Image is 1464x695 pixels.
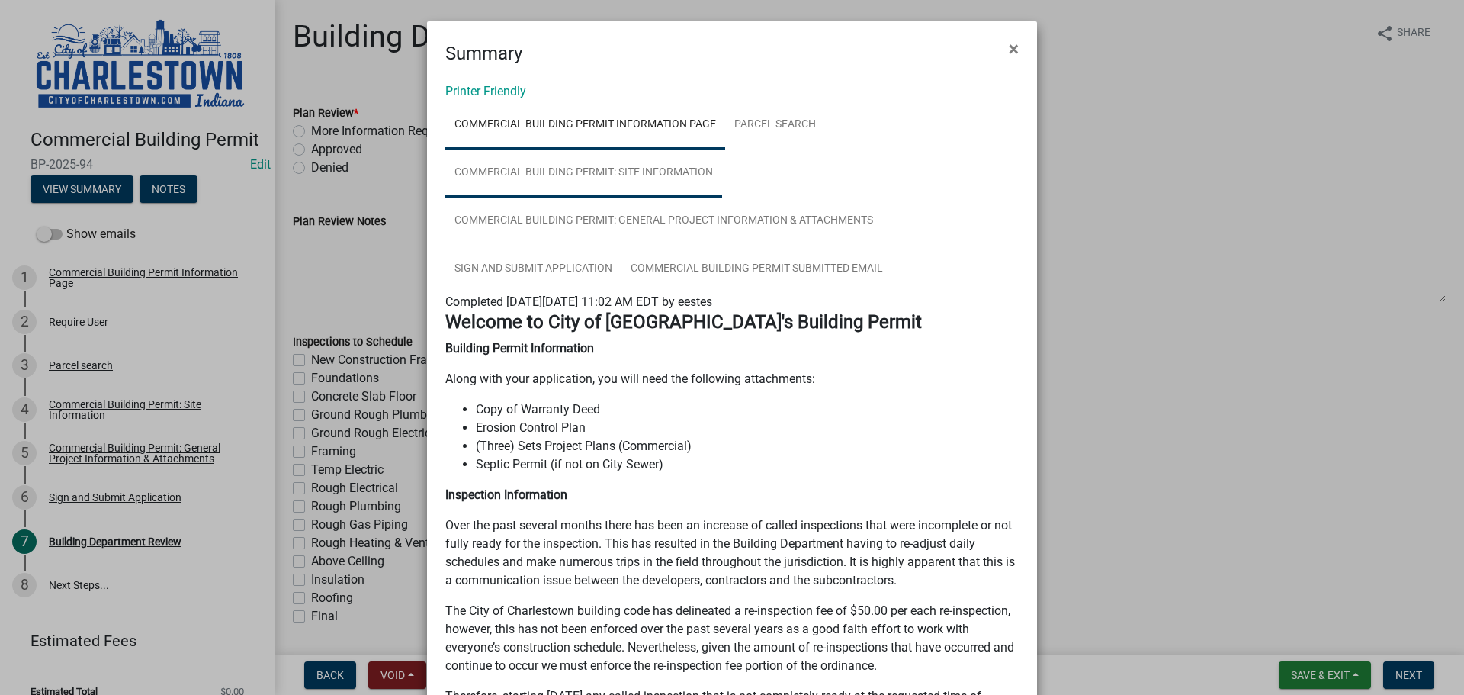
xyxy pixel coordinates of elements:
[445,602,1019,675] p: The City of Charlestown building code has delineated a re-inspection fee of $50.00 per each re-in...
[445,197,882,246] a: Commercial Building Permit: General Project Information & Attachments
[445,101,725,150] a: Commercial Building Permit Information Page
[445,294,712,309] span: Completed [DATE][DATE] 11:02 AM EDT by eestes
[476,401,1019,419] li: Copy of Warranty Deed
[445,245,621,294] a: Sign and Submit Application
[997,27,1031,70] button: Close
[445,149,722,198] a: Commercial Building Permit: Site Information
[445,487,567,502] strong: Inspection Information
[621,245,892,294] a: Commercial Building Permit Submitted Email
[725,101,825,150] a: Parcel search
[476,455,1019,474] li: Septic Permit (if not on City Sewer)
[1009,38,1019,60] span: ×
[445,84,526,98] a: Printer Friendly
[476,437,1019,455] li: (Three) Sets Project Plans (Commercial)
[476,419,1019,437] li: Erosion Control Plan
[445,516,1019,590] p: Over the past several months there has been an increase of called inspections that were incomplet...
[445,311,922,333] strong: Welcome to City of [GEOGRAPHIC_DATA]'s Building Permit
[445,341,594,356] strong: Building Permit Information
[445,40,522,67] h4: Summary
[445,370,1019,388] p: Along with your application, you will need the following attachments:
